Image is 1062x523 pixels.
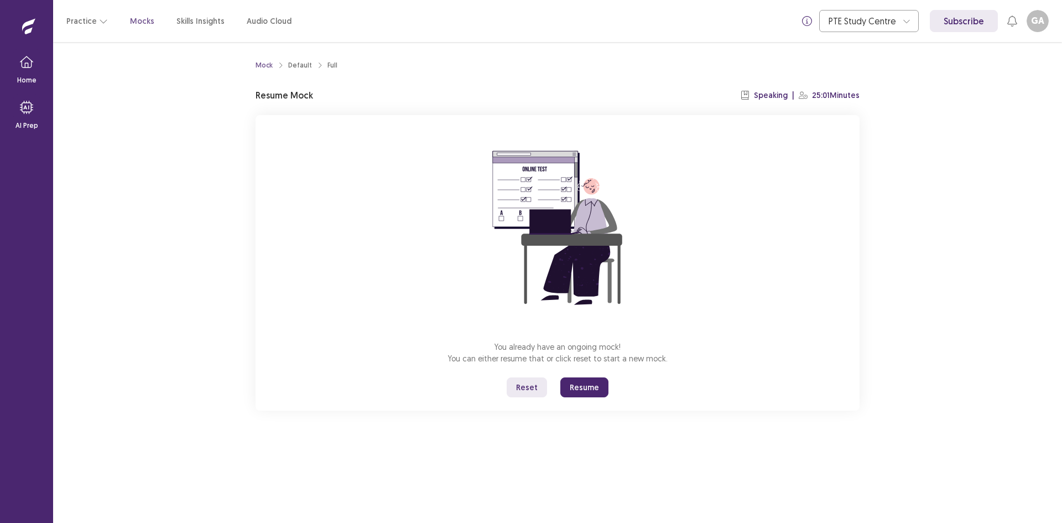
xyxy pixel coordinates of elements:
a: Subscribe [930,10,998,32]
div: Default [288,60,312,70]
button: Practice [66,11,108,31]
p: AI Prep [15,121,38,131]
p: Resume Mock [256,89,313,102]
button: info [797,11,817,31]
a: Audio Cloud [247,15,291,27]
p: 25:01 Minutes [812,90,860,101]
p: Home [17,75,37,85]
img: attend-mock [458,128,657,328]
a: Mock [256,60,273,70]
nav: breadcrumb [256,60,337,70]
div: PTE Study Centre [829,11,897,32]
p: | [792,90,794,101]
button: Reset [507,377,547,397]
button: GA [1027,10,1049,32]
button: Resume [560,377,608,397]
p: Speaking [754,90,788,101]
a: Mocks [130,15,154,27]
p: You already have an ongoing mock! You can either resume that or click reset to start a new mock. [448,341,668,364]
div: Full [327,60,337,70]
a: Skills Insights [176,15,225,27]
